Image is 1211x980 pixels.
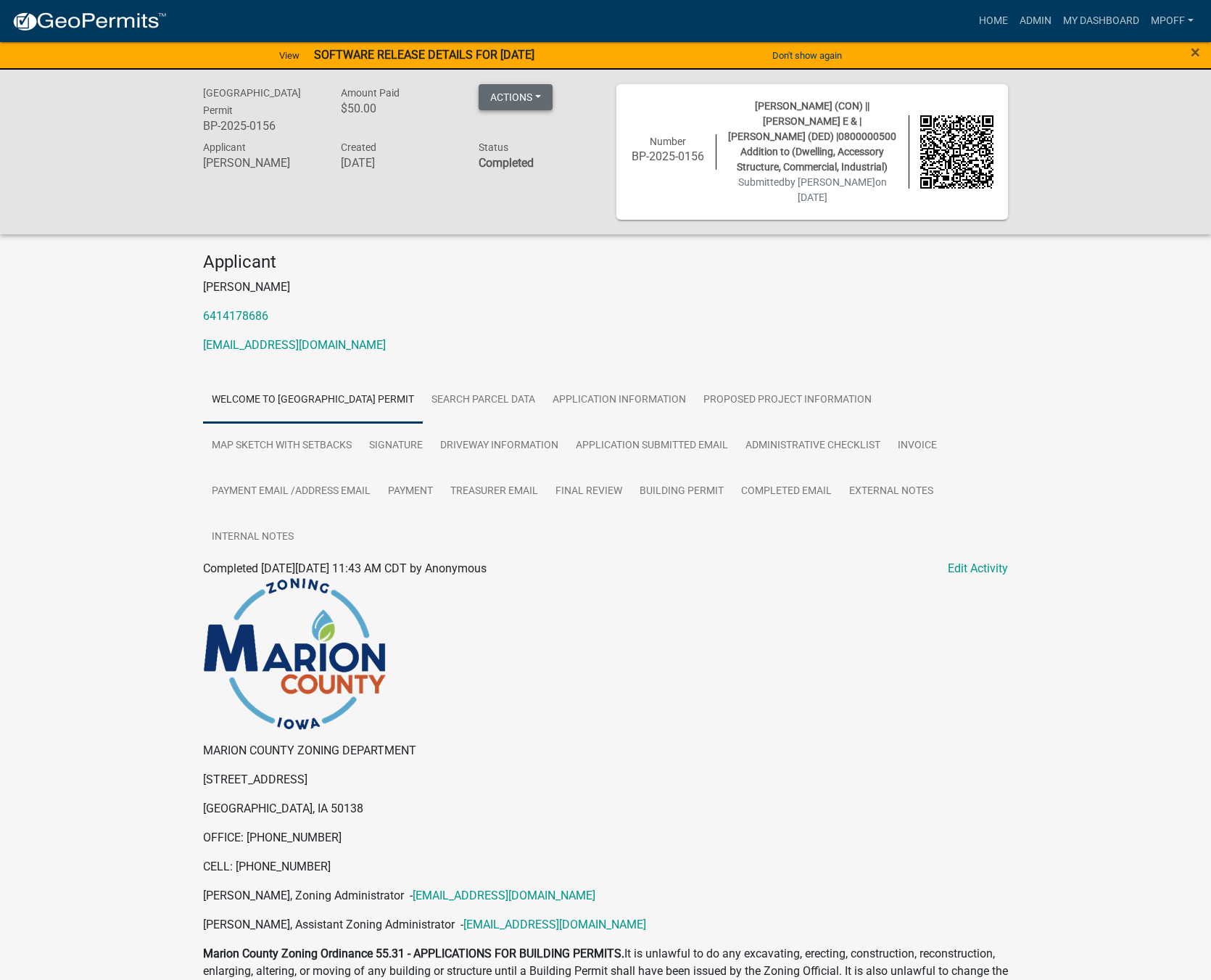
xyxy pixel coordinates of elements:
span: [GEOGRAPHIC_DATA] Permit [203,87,301,116]
a: Welcome to [GEOGRAPHIC_DATA] Permit [203,377,423,424]
h6: BP-2025-0156 [203,119,319,133]
p: [PERSON_NAME], Assistant Zoning Administrator - [203,916,1008,934]
p: OFFICE: [PHONE_NUMBER] [203,829,1008,847]
a: 6414178686 [203,309,268,323]
a: mpoff [1145,7,1199,35]
span: Status [479,141,508,153]
a: Internal Notes [203,514,302,561]
h6: BP-2025-0156 [631,149,705,163]
a: Completed Email [732,469,840,515]
a: Payment Email /Address Email [203,469,379,515]
span: × [1191,42,1200,62]
button: Actions [479,84,553,110]
a: Edit Activity [948,560,1008,577]
a: External Notes [840,469,942,515]
a: View [273,44,305,67]
a: Signature [360,423,431,469]
h4: Applicant [203,252,1008,273]
a: Admin [1014,7,1057,35]
p: MARION COUNTY ZONING DEPARTMENT [203,742,1008,759]
strong: SOFTWARE RELEASE DETAILS FOR [DATE] [314,48,534,62]
a: Administrative Checklist [737,423,889,469]
a: [EMAIL_ADDRESS][DOMAIN_NAME] [413,889,595,902]
a: Driveway Information [431,423,567,469]
a: Final Review [547,469,631,515]
span: [PERSON_NAME] (CON) || [PERSON_NAME] E & | [PERSON_NAME] (DED) |0800000500 Addition to (Dwelling,... [728,100,896,173]
p: [PERSON_NAME] [203,279,1008,296]
a: Application Submitted Email [567,423,737,469]
span: Created [341,141,376,153]
a: [EMAIL_ADDRESS][DOMAIN_NAME] [463,918,646,931]
span: by [PERSON_NAME] [785,176,875,188]
a: Payment [379,469,442,515]
a: Search Parcel Data [423,377,544,424]
span: Amount Paid [341,87,400,99]
a: My Dashboard [1057,7,1145,35]
h6: $50.00 [341,102,457,115]
a: Proposed Project Information [695,377,880,424]
span: Number [650,136,686,147]
p: [STREET_ADDRESS] [203,771,1008,788]
p: CELL: [PHONE_NUMBER] [203,858,1008,876]
strong: Marion County Zoning Ordinance 55.31 - APPLICATIONS FOR BUILDING PERMITS. [203,947,624,960]
button: Don't show again [766,44,848,67]
p: [GEOGRAPHIC_DATA], IA 50138 [203,800,1008,818]
span: Applicant [203,141,246,153]
a: Application Information [544,377,695,424]
h6: [PERSON_NAME] [203,156,319,170]
h6: [DATE] [341,156,457,170]
a: Treasurer Email [442,469,547,515]
img: QR code [920,115,994,189]
a: Building Permit [631,469,732,515]
span: Completed [DATE][DATE] 11:43 AM CDT by Anonymous [203,561,487,575]
p: [PERSON_NAME], Zoning Administrator - [203,887,1008,905]
strong: Completed [479,156,534,170]
a: Invoice [889,423,946,469]
button: Close [1191,44,1200,61]
img: image_be028ab4-a45e-4790-9d45-118dc00cb89f.png [203,577,387,730]
a: Map Sketch with Setbacks [203,423,360,469]
a: Home [973,7,1014,35]
span: Submitted on [DATE] [738,176,887,203]
a: [EMAIL_ADDRESS][DOMAIN_NAME] [203,338,386,352]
